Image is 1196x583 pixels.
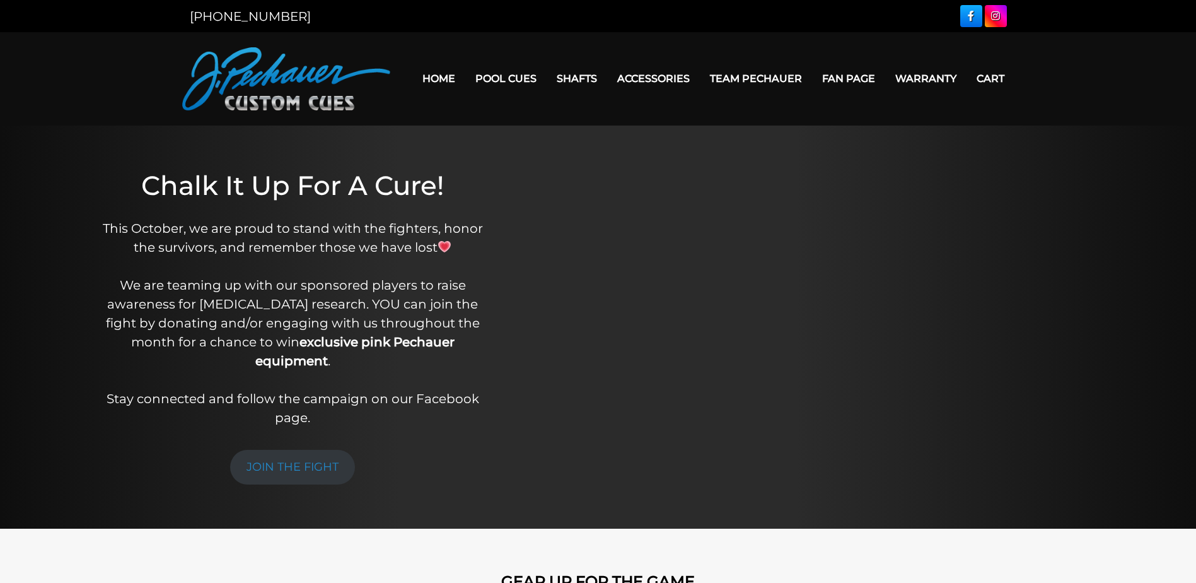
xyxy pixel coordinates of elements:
a: [PHONE_NUMBER] [190,9,311,24]
a: Accessories [607,62,700,95]
a: Warranty [885,62,967,95]
img: 💗 [438,240,451,253]
h1: Chalk It Up For A Cure! [96,170,489,201]
a: Home [412,62,465,95]
strong: exclusive pink Pechauer equipment [255,334,455,368]
a: JOIN THE FIGHT [230,450,355,485]
a: Shafts [547,62,607,95]
p: This October, we are proud to stand with the fighters, honor the survivors, and remember those we... [96,219,489,427]
img: Pechauer Custom Cues [182,47,390,110]
a: Cart [967,62,1014,95]
a: Team Pechauer [700,62,812,95]
a: Pool Cues [465,62,547,95]
a: Fan Page [812,62,885,95]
